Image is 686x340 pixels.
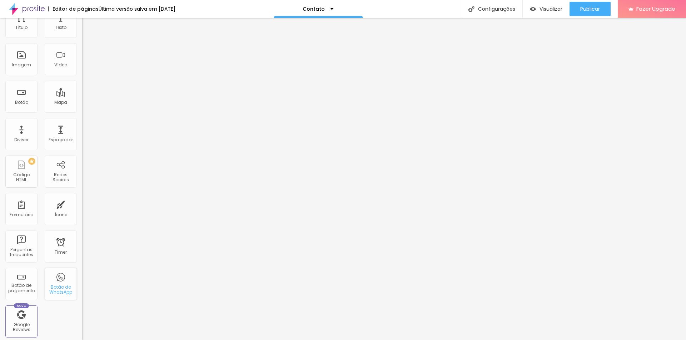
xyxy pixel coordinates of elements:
div: Novo [14,303,29,308]
div: Código HTML [7,172,35,183]
div: Espaçador [49,137,73,142]
button: Visualizar [523,2,570,16]
img: Icone [468,6,474,12]
div: Última versão salva em [DATE] [99,6,175,11]
div: Timer [55,250,67,255]
div: Texto [55,25,66,30]
div: Google Reviews [7,322,35,333]
div: Título [15,25,28,30]
span: Visualizar [540,6,562,12]
iframe: Editor [82,18,686,340]
div: Mapa [54,100,67,105]
div: Ícone [55,212,67,217]
div: Redes Sociais [46,172,75,183]
span: Fazer Upgrade [636,6,675,12]
div: Imagem [12,62,31,67]
span: Publicar [580,6,600,12]
button: Publicar [570,2,611,16]
div: Formulário [10,212,33,217]
p: Contato [303,6,325,11]
div: Vídeo [54,62,67,67]
div: Perguntas frequentes [7,247,35,258]
div: Editor de páginas [48,6,99,11]
div: Botão de pagamento [7,283,35,293]
div: Botão [15,100,28,105]
img: view-1.svg [530,6,536,12]
div: Divisor [14,137,29,142]
div: Botão do WhatsApp [46,285,75,295]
